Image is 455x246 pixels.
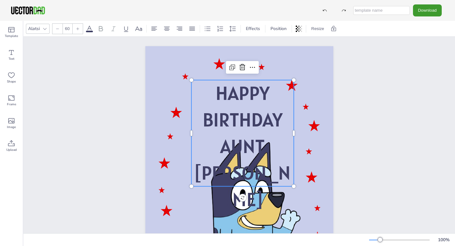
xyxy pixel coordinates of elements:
[9,56,15,61] span: Text
[10,6,46,15] img: VectorDad-1.png
[215,81,270,105] span: HAPPY
[245,26,261,32] span: Effects
[203,108,282,132] span: BIRTHDAY
[436,237,451,243] div: 100 %
[269,26,288,32] span: Position
[5,34,18,39] span: Template
[7,102,16,107] span: Frame
[7,79,16,84] span: Shape
[353,6,410,15] input: template name
[7,125,16,130] span: Image
[309,24,327,34] button: Resize
[413,4,442,16] button: Download
[27,24,41,33] div: Alatsi
[194,134,291,212] span: AUNT [PERSON_NAME]
[6,147,17,152] span: Upload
